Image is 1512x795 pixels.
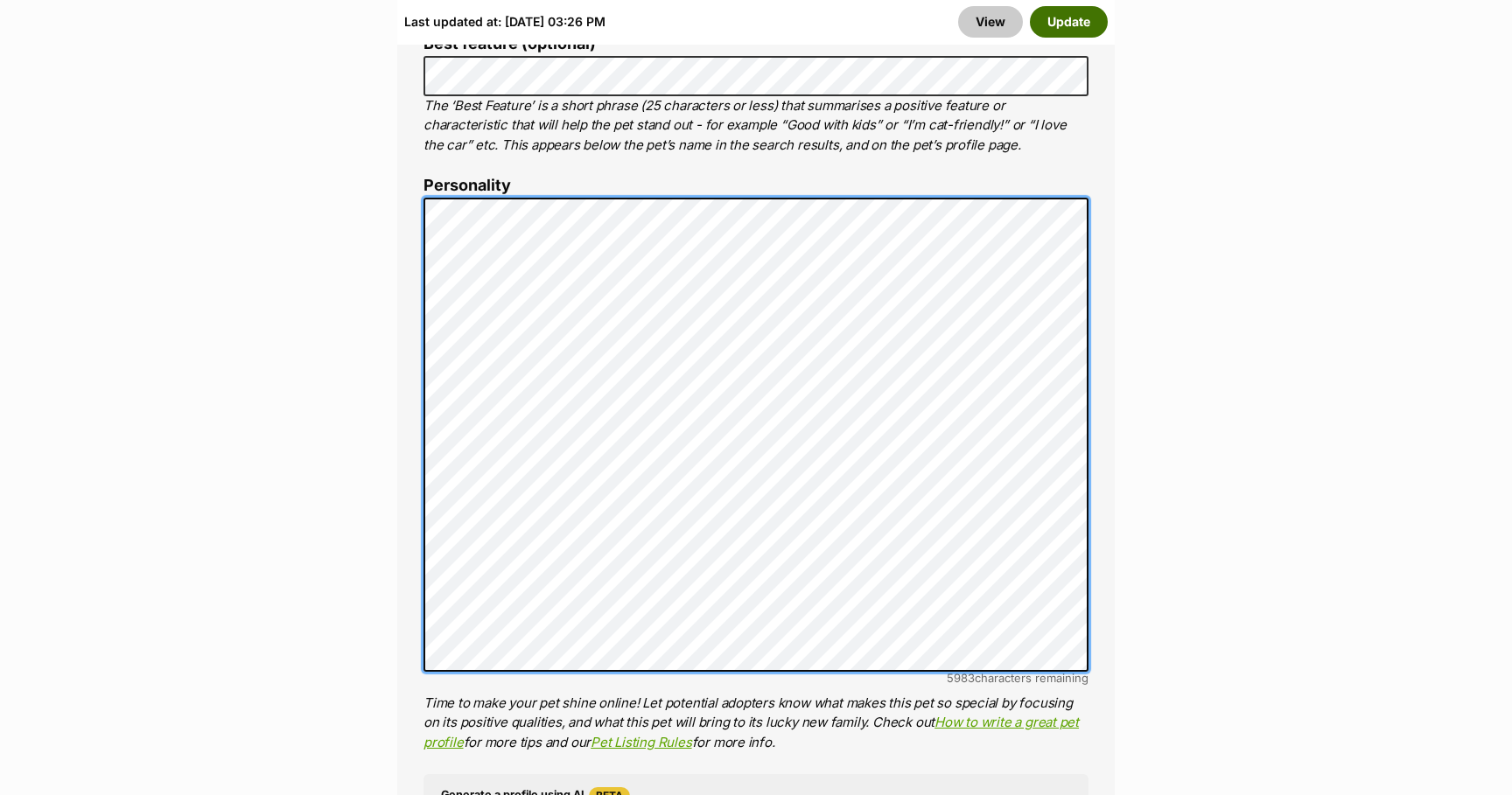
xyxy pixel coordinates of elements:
div: characters remaining [423,672,1088,685]
span: 5983 [947,671,975,685]
a: How to write a great pet profile [423,714,1079,750]
a: View [958,6,1023,38]
p: Time to make your pet shine online! Let potential adopters know what makes this pet so special by... [423,694,1088,753]
div: Last updated at: [DATE] 03:26 PM [404,6,605,38]
p: The ‘Best Feature’ is a short phrase (25 characters or less) that summarises a positive feature o... [423,96,1088,156]
a: Pet Listing Rules [591,734,691,750]
button: Update [1030,6,1108,38]
label: Personality [423,177,1088,195]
